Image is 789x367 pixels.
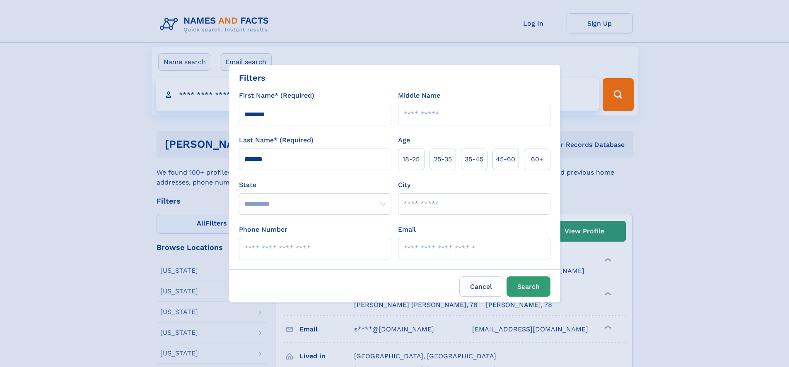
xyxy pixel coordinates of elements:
label: First Name* (Required) [239,91,314,101]
span: 45‑60 [496,154,515,164]
span: 35‑45 [465,154,483,164]
span: 25‑35 [434,154,452,164]
label: Last Name* (Required) [239,135,314,145]
label: City [398,180,410,190]
label: Cancel [459,276,503,297]
span: 60+ [531,154,543,164]
div: Filters [239,72,265,84]
label: Phone Number [239,225,287,235]
label: Email [398,225,416,235]
button: Search [507,276,550,297]
label: Age [398,135,410,145]
span: 18‑25 [403,154,420,164]
label: State [239,180,391,190]
label: Middle Name [398,91,440,101]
